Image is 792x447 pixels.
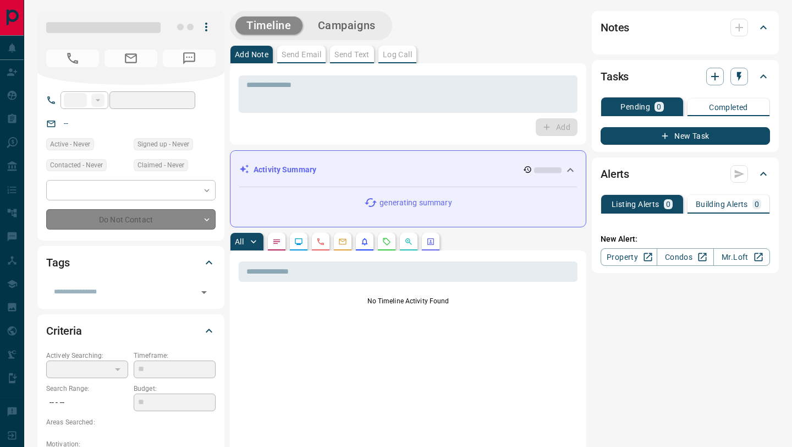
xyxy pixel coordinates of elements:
p: -- - -- [46,394,128,412]
svg: Emails [338,237,347,246]
span: No Number [163,50,216,67]
span: No Email [105,50,157,67]
span: Active - Never [50,139,90,150]
svg: Listing Alerts [360,237,369,246]
svg: Requests [382,237,391,246]
p: New Alert: [601,233,770,245]
h2: Tasks [601,68,629,85]
p: 0 [657,103,661,111]
svg: Lead Browsing Activity [294,237,303,246]
div: Tags [46,249,216,276]
p: Completed [709,103,748,111]
span: No Number [46,50,99,67]
div: Criteria [46,318,216,344]
div: Do Not Contact [46,209,216,230]
div: Alerts [601,161,770,187]
p: Timeframe: [134,351,216,361]
p: Building Alerts [696,200,748,208]
svg: Opportunities [404,237,413,246]
p: 0 [755,200,759,208]
p: Listing Alerts [612,200,659,208]
span: Contacted - Never [50,160,103,171]
p: All [235,238,244,246]
h2: Tags [46,254,69,271]
button: Open [196,285,212,300]
h2: Criteria [46,322,82,340]
svg: Calls [316,237,325,246]
h2: Alerts [601,165,629,183]
a: Condos [657,248,713,266]
button: Timeline [235,17,302,35]
p: Add Note [235,51,268,58]
p: Budget: [134,384,216,394]
svg: Notes [272,237,281,246]
button: New Task [601,127,770,145]
span: Claimed - Never [137,160,184,171]
svg: Agent Actions [426,237,435,246]
p: Areas Searched: [46,417,216,427]
p: Search Range: [46,384,128,394]
div: Activity Summary [239,160,577,180]
div: Notes [601,14,770,41]
p: Activity Summary [254,164,316,176]
a: -- [64,119,68,128]
p: generating summary [380,197,452,209]
div: Tasks [601,63,770,90]
a: Property [601,248,657,266]
span: Signed up - Never [137,139,189,150]
p: 0 [666,200,670,208]
a: Mr.Loft [713,248,770,266]
p: No Timeline Activity Found [239,296,577,306]
p: Pending [620,103,650,111]
button: Campaigns [307,17,387,35]
p: Actively Searching: [46,351,128,361]
h2: Notes [601,19,629,36]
